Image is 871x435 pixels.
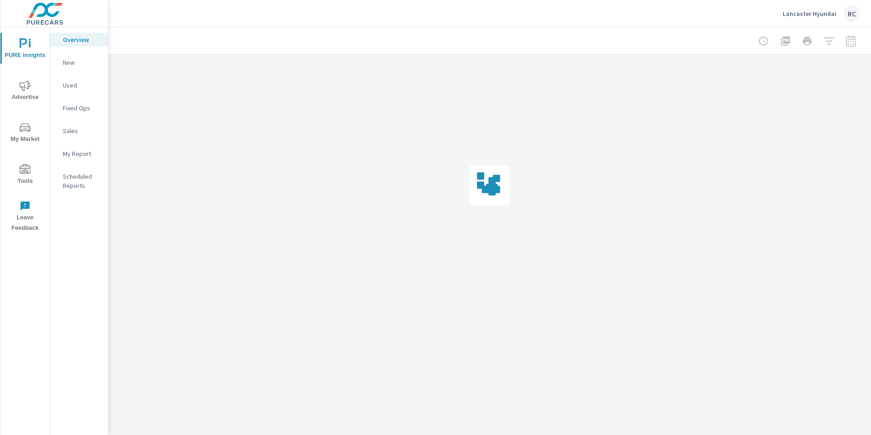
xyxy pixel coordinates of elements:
div: nav menu [0,27,50,237]
p: Fixed Ops [63,104,101,113]
div: Overview [50,33,108,47]
p: Sales [63,126,101,135]
span: PURE Insights [3,38,47,61]
div: New [50,56,108,69]
p: New [63,58,101,67]
div: Sales [50,124,108,138]
p: Used [63,81,101,90]
p: Overview [63,35,101,44]
p: Scheduled Reports [63,172,101,190]
div: My Report [50,147,108,161]
p: My Report [63,149,101,158]
div: Used [50,78,108,92]
div: RC [844,5,860,22]
span: Advertise [3,80,47,103]
span: Leave Feedback [3,201,47,233]
span: My Market [3,122,47,145]
span: Tools [3,164,47,186]
p: Lancaster Hyundai [783,10,836,18]
div: Fixed Ops [50,101,108,115]
div: Scheduled Reports [50,170,108,192]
